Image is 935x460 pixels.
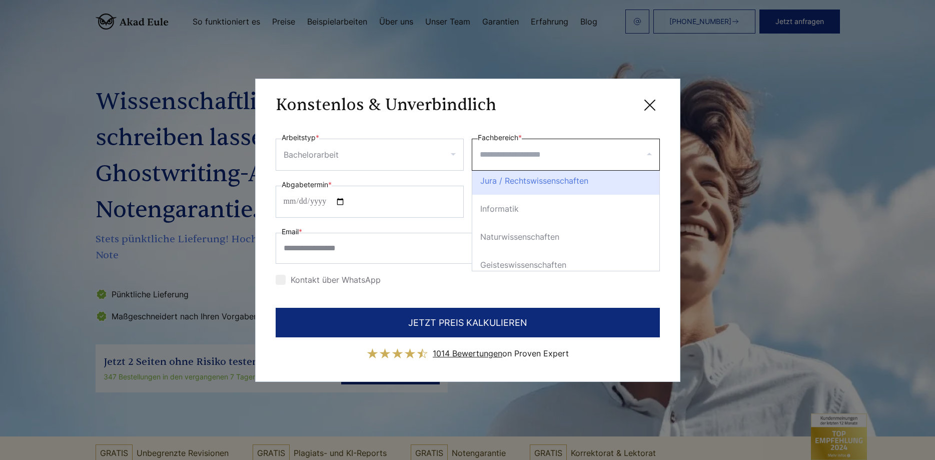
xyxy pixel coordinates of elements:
span: 1014 Bewertungen [433,348,502,358]
div: Informatik [472,195,659,223]
label: Kontakt über WhatsApp [276,275,381,285]
button: JETZT PREIS KALKULIEREN [276,308,660,337]
div: Geisteswissenschaften [472,251,659,279]
div: Naturwissenschaften [472,223,659,251]
label: Arbeitstyp [282,132,319,144]
h3: Konstenlos & Unverbindlich [276,95,496,115]
label: Abgabetermin [282,179,332,191]
label: Email [282,226,302,238]
div: on Proven Expert [433,345,569,361]
div: Bachelorarbeit [284,147,339,163]
div: Jura / Rechtswissenschaften [472,167,659,195]
label: Fachbereich [478,132,522,144]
